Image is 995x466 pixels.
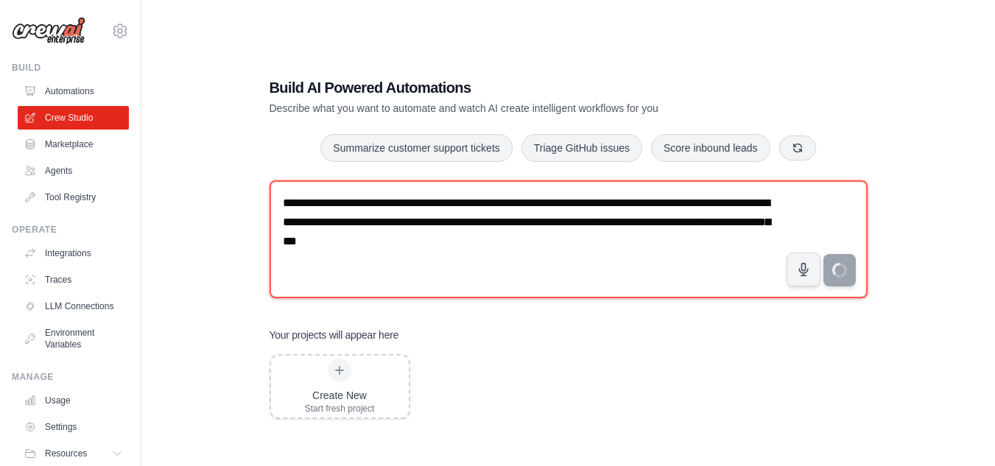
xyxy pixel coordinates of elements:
[18,268,129,292] a: Traces
[12,371,129,383] div: Manage
[18,106,129,130] a: Crew Studio
[305,388,375,403] div: Create New
[18,159,129,183] a: Agents
[921,395,995,466] iframe: Chat Widget
[651,134,770,162] button: Score inbound leads
[787,253,820,286] button: Click to speak your automation idea
[18,241,129,265] a: Integrations
[270,101,764,116] p: Describe what you want to automate and watch AI create intelligent workflows for you
[45,448,87,459] span: Resources
[12,17,85,45] img: Logo
[18,442,129,465] button: Resources
[521,134,642,162] button: Triage GitHub issues
[270,77,764,98] h1: Build AI Powered Automations
[18,133,129,156] a: Marketplace
[305,403,375,414] div: Start fresh project
[320,134,512,162] button: Summarize customer support tickets
[18,186,129,209] a: Tool Registry
[270,328,399,342] h3: Your projects will appear here
[18,389,129,412] a: Usage
[18,321,129,356] a: Environment Variables
[18,80,129,103] a: Automations
[12,224,129,236] div: Operate
[18,294,129,318] a: LLM Connections
[779,135,816,160] button: Get new suggestions
[18,415,129,439] a: Settings
[12,62,129,74] div: Build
